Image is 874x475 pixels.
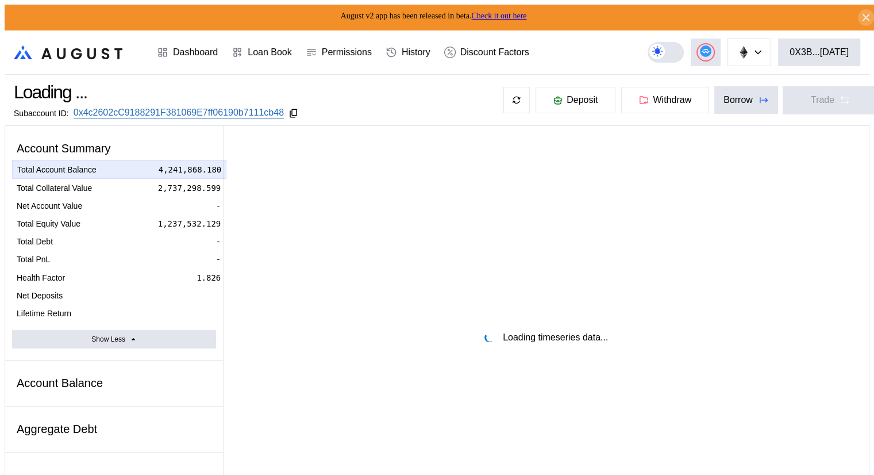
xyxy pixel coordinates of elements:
div: Permissions [322,47,372,58]
div: Net Deposits [17,290,63,301]
a: Discount Factors [437,31,536,74]
div: 0X3B...[DATE] [790,47,849,58]
a: Permissions [299,31,379,74]
button: Borrow [714,86,778,114]
div: Loan Book [248,47,292,58]
button: Show Less [12,330,216,348]
div: 2,737,298.599 [158,183,221,193]
div: Loading ... [14,82,87,103]
span: August v2 app has been released in beta. [341,12,527,20]
div: Total Collateral Value [17,183,92,193]
div: - [216,290,221,301]
div: Subaccount ID: [14,109,69,118]
a: 0x4c2602cC9188291F381069E7ff06190b7111cb48 [74,108,284,118]
a: History [379,31,437,74]
div: Dashboard [173,47,218,58]
div: 1,237,532.129 [158,219,221,229]
div: Trade [811,95,834,105]
button: chain logo [727,39,771,66]
div: - [216,236,221,247]
button: Deposit [535,86,616,114]
div: Account Balance [12,372,216,394]
a: Dashboard [150,31,225,74]
button: 0X3B...[DATE] [778,39,860,66]
div: - [216,308,221,319]
div: - [216,201,221,211]
img: pending [484,333,494,342]
button: Withdraw [621,86,710,114]
a: Check it out here [471,12,526,20]
div: Health Factor [17,273,65,283]
span: Deposit [567,95,598,105]
span: Withdraw [653,95,691,105]
div: Aggregate Debt [12,418,216,440]
div: History [402,47,430,58]
div: Discount Factors [460,47,529,58]
div: - [216,254,221,265]
div: Total Debt [17,236,53,247]
div: Lifetime Return [17,308,71,319]
div: Show Less [91,335,125,343]
div: 4,241,868.180 [159,164,222,175]
a: Loan Book [225,31,299,74]
div: Total PnL [17,254,50,265]
div: Borrow [723,95,753,105]
img: chain logo [737,46,750,59]
div: Total Account Balance [17,164,97,175]
div: Net Account Value [17,201,82,211]
div: Loading timeseries data... [503,332,608,343]
div: Total Equity Value [17,219,80,229]
div: 1.826 [197,273,221,283]
div: Account Summary [12,137,216,160]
